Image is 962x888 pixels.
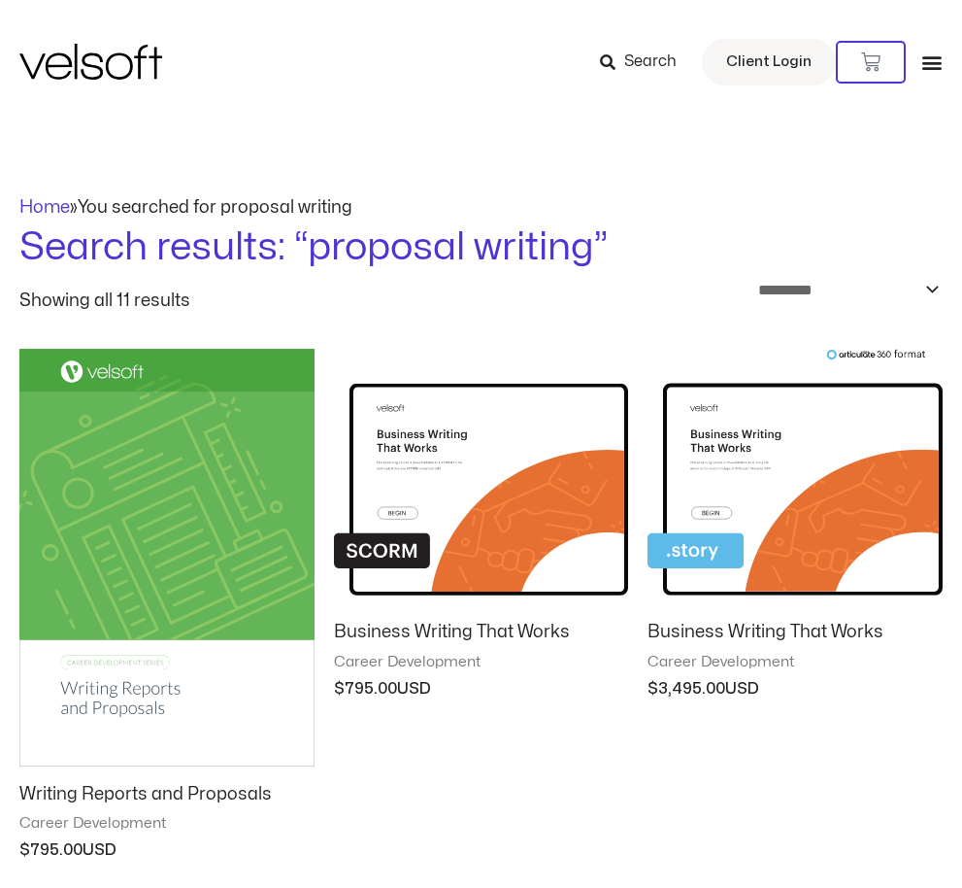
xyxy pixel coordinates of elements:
span: $ [19,842,30,858]
h2: Business Writing That Works [647,621,943,643]
select: Shop order [746,275,943,305]
span: You searched for proposal writing [78,199,352,216]
span: Search [624,50,677,75]
img: Velsoft Training Materials [19,44,162,80]
div: Menu Toggle [921,51,943,73]
h2: Writing Reports and Proposals [19,783,315,805]
p: Showing all 11 results [19,292,190,310]
span: Client Login [726,50,812,75]
a: Search [600,46,690,79]
span: Career Development [334,653,629,672]
span: » [19,199,352,216]
a: Business Writing That Works [334,621,629,652]
img: Writing Reports and Proposals [19,349,315,768]
bdi: 795.00 [19,842,83,858]
a: Client Login [702,39,836,85]
span: $ [647,681,658,697]
a: Home [19,199,70,216]
a: Writing Reports and Proposals [19,783,315,814]
a: Business Writing That Works [647,621,943,652]
bdi: 3,495.00 [647,681,725,697]
img: Business Writing That Works [647,349,943,605]
h1: Search results: “proposal writing” [19,221,943,275]
bdi: 795.00 [334,681,397,697]
span: Career Development [19,814,315,834]
span: $ [334,681,345,697]
img: Business Writing That Works [334,349,629,605]
h2: Business Writing That Works [334,621,629,643]
span: Career Development [647,653,943,672]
